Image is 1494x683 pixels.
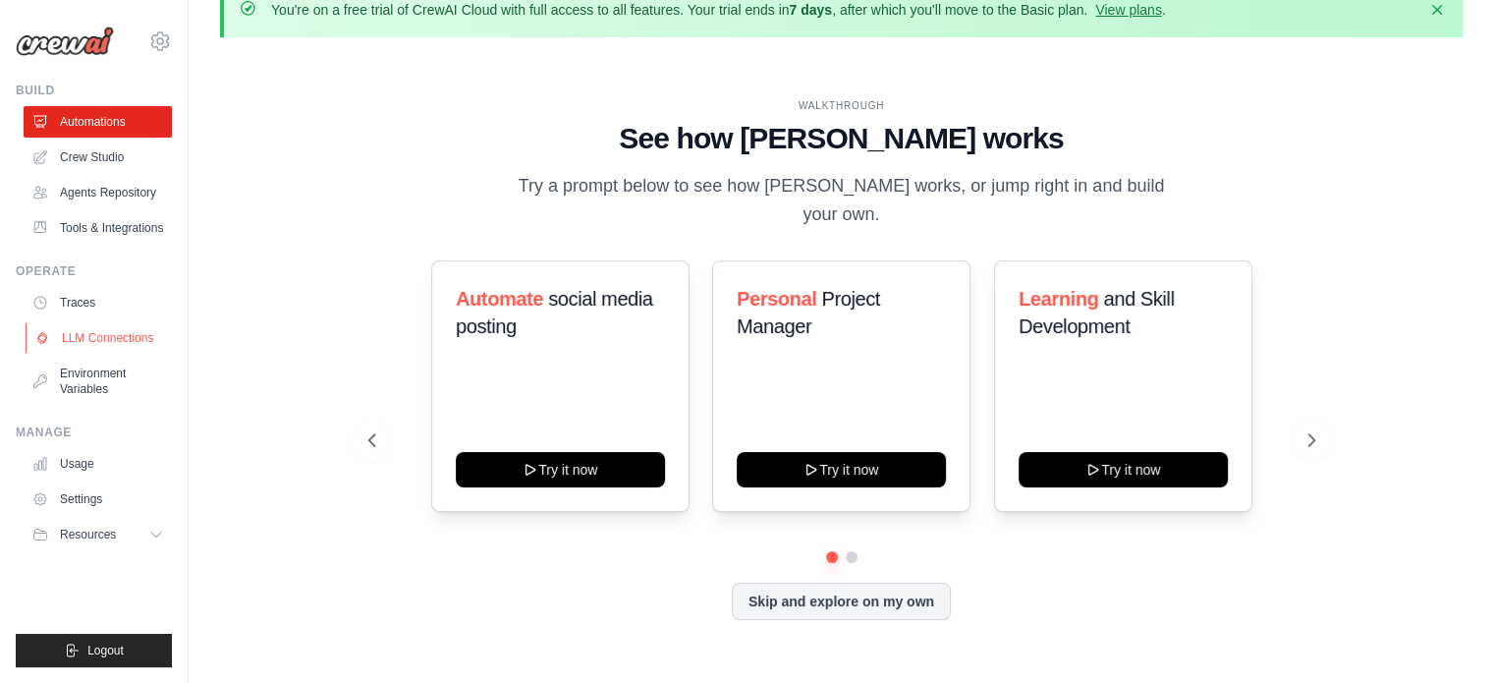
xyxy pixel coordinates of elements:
[24,287,172,318] a: Traces
[1019,288,1098,310] span: Learning
[60,527,116,542] span: Resources
[24,358,172,405] a: Environment Variables
[16,425,172,440] div: Manage
[737,452,946,487] button: Try it now
[512,172,1172,230] p: Try a prompt below to see how [PERSON_NAME] works, or jump right in and build your own.
[24,448,172,480] a: Usage
[1095,2,1161,18] a: View plans
[456,288,543,310] span: Automate
[24,177,172,208] a: Agents Repository
[24,484,172,515] a: Settings
[24,142,172,173] a: Crew Studio
[16,263,172,279] div: Operate
[24,212,172,244] a: Tools & Integrations
[16,27,114,56] img: Logo
[732,583,951,620] button: Skip and explore on my own
[789,2,832,18] strong: 7 days
[456,288,653,337] span: social media posting
[87,643,124,658] span: Logout
[368,98,1315,113] div: WALKTHROUGH
[16,634,172,667] button: Logout
[1019,288,1174,337] span: and Skill Development
[16,83,172,98] div: Build
[24,519,172,550] button: Resources
[737,288,816,310] span: Personal
[456,452,665,487] button: Try it now
[26,322,174,354] a: LLM Connections
[1019,452,1228,487] button: Try it now
[24,106,172,138] a: Automations
[368,121,1315,156] h1: See how [PERSON_NAME] works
